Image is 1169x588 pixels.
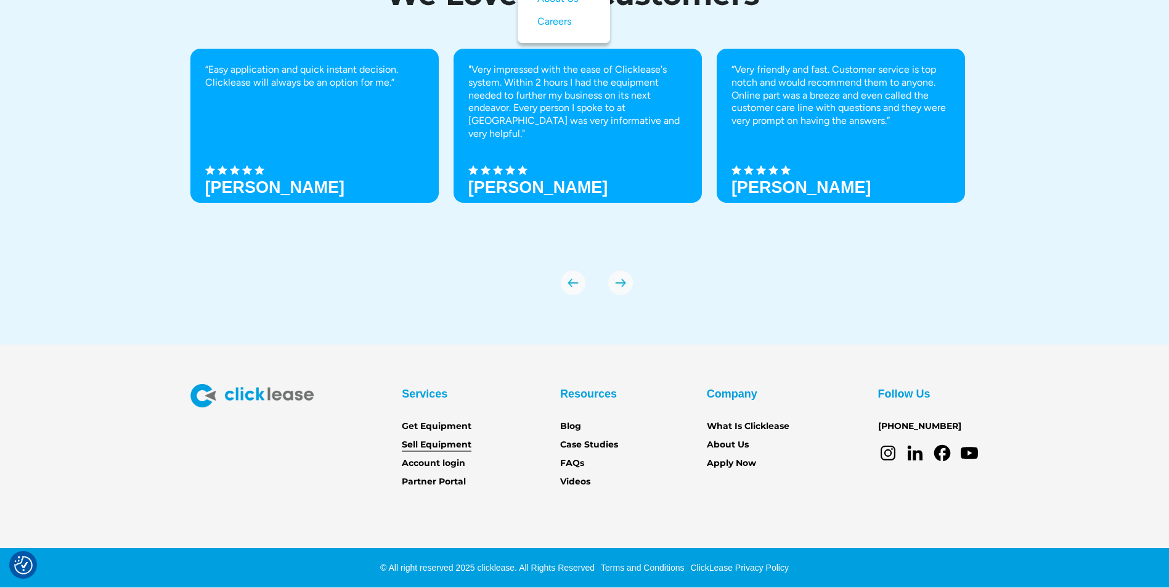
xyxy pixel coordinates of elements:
[878,420,961,433] a: [PHONE_NUMBER]
[242,165,252,175] img: Black star icon
[14,556,33,574] button: Consent Preferences
[608,271,633,295] div: next slide
[481,165,491,175] img: Black star icon
[402,475,466,489] a: Partner Portal
[560,475,590,489] a: Videos
[505,165,515,175] img: Black star icon
[687,563,789,573] a: ClickLease Privacy Policy
[878,384,931,404] div: Follow Us
[205,165,215,175] img: Black star icon
[205,63,424,89] p: “Easy application and quick instant decision. Clicklease will always be an option for me.”
[731,178,871,197] h3: [PERSON_NAME]
[768,165,778,175] img: Black star icon
[230,165,240,175] img: Black star icon
[468,178,608,197] strong: [PERSON_NAME]
[707,384,757,404] div: Company
[707,420,789,433] a: What Is Clicklease
[380,561,595,574] div: © All right reserved 2025 clicklease. All Rights Reserved
[744,165,754,175] img: Black star icon
[493,165,503,175] img: Black star icon
[190,49,979,295] div: carousel
[205,178,345,197] h3: [PERSON_NAME]
[218,165,227,175] img: Black star icon
[731,63,950,128] p: “Very friendly and fast. Customer service is top notch and would recommend them to anyone. Online...
[717,49,965,246] div: 3 of 8
[560,438,618,452] a: Case Studies
[561,271,585,295] img: arrow Icon
[518,165,527,175] img: Black star icon
[560,384,617,404] div: Resources
[560,457,584,470] a: FAQs
[454,49,702,246] div: 2 of 8
[756,165,766,175] img: Black star icon
[561,271,585,295] div: previous slide
[402,420,471,433] a: Get Equipment
[14,556,33,574] img: Revisit consent button
[190,384,314,407] img: Clicklease logo
[468,63,687,141] p: "Very impressed with the ease of Clicklease's system. Within 2 hours I had the equipment needed t...
[190,49,439,246] div: 1 of 8
[402,438,471,452] a: Sell Equipment
[598,563,684,573] a: Terms and Conditions
[560,420,581,433] a: Blog
[731,165,741,175] img: Black star icon
[255,165,264,175] img: Black star icon
[707,438,749,452] a: About Us
[781,165,791,175] img: Black star icon
[707,457,756,470] a: Apply Now
[402,457,465,470] a: Account login
[608,271,633,295] img: arrow Icon
[537,10,590,33] a: Careers
[468,165,478,175] img: Black star icon
[402,384,447,404] div: Services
